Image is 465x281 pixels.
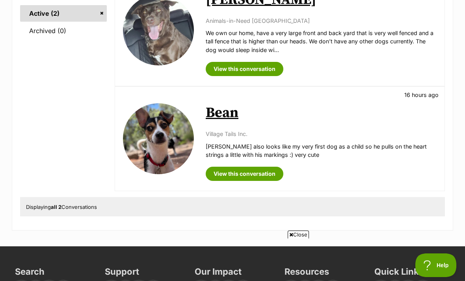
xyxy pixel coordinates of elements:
iframe: Advertisement [41,242,424,277]
a: View this conversation [206,62,283,76]
p: [PERSON_NAME] also looks like my very first dog as a child so he pulls on the heart strings a lit... [206,142,437,159]
a: Bean [206,104,238,122]
span: Close [288,231,309,238]
p: Village Tails Inc. [206,130,437,138]
span: Displaying Conversations [26,204,97,210]
p: 16 hours ago [404,91,439,99]
img: Bean [123,103,194,174]
a: View this conversation [206,167,283,181]
strong: all 2 [51,204,61,210]
p: We own our home, have a very large front and back yard that is very well fenced and a tall fence ... [206,29,437,54]
p: Animals-in-Need [GEOGRAPHIC_DATA] [206,17,437,25]
iframe: Help Scout Beacon - Open [415,253,457,277]
a: Archived (0) [20,22,107,39]
a: Active (2) [20,5,107,22]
